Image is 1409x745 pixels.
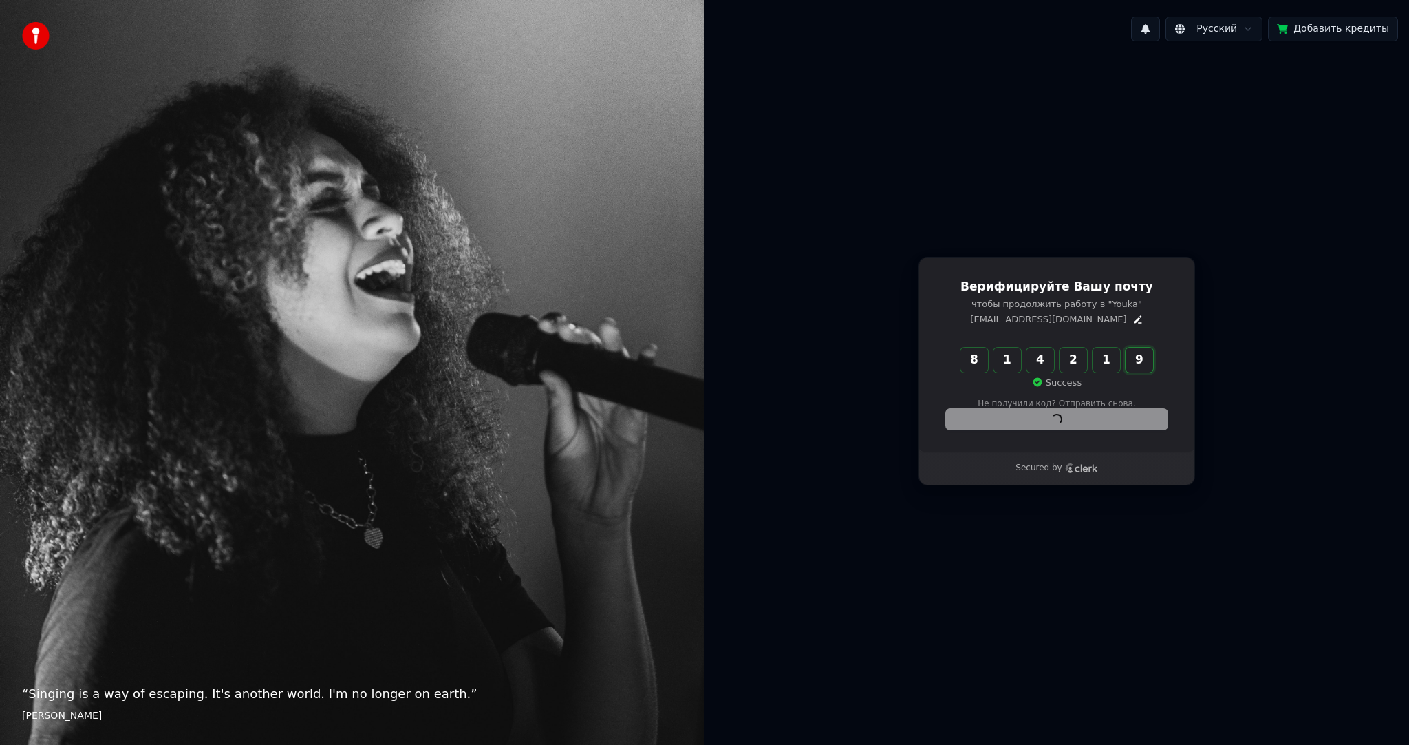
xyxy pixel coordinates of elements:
[1268,17,1398,41] button: Добавить кредиты
[960,348,1181,373] input: Enter verification code
[970,313,1126,326] p: [EMAIL_ADDRESS][DOMAIN_NAME]
[22,684,682,704] p: “ Singing is a way of escaping. It's another world. I'm no longer on earth. ”
[22,709,682,723] footer: [PERSON_NAME]
[946,279,1168,295] h1: Верифицируйте Вашу почту
[1032,377,1082,389] p: Success
[1065,463,1098,473] a: Clerk logo
[1015,463,1062,474] p: Secured by
[946,298,1168,311] p: чтобы продолжить работу в "Youka"
[1132,314,1143,325] button: Edit
[22,22,50,50] img: youka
